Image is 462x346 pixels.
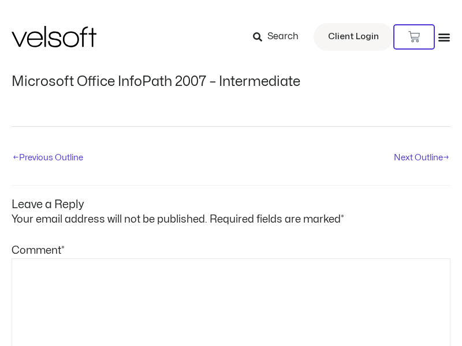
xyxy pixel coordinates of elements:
span: Client Login [328,29,379,44]
span: Your email address will not be published. [12,215,207,224]
span: Search [267,29,299,44]
a: Search [253,27,307,47]
a: Client Login [314,23,393,51]
label: Comment [12,246,65,255]
nav: Post navigation [12,126,450,170]
h1: Microsoft Office InfoPath 2007 – Intermediate [12,74,450,90]
span: Required fields are marked [210,215,344,224]
a: ←Previous Outline [13,149,83,168]
h3: Leave a Reply [12,186,450,212]
span: ← [13,153,19,161]
a: Next Outline→ [394,149,449,168]
img: Velsoft Training Materials [12,26,96,47]
div: Menu Toggle [438,31,450,43]
span: → [443,153,449,161]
